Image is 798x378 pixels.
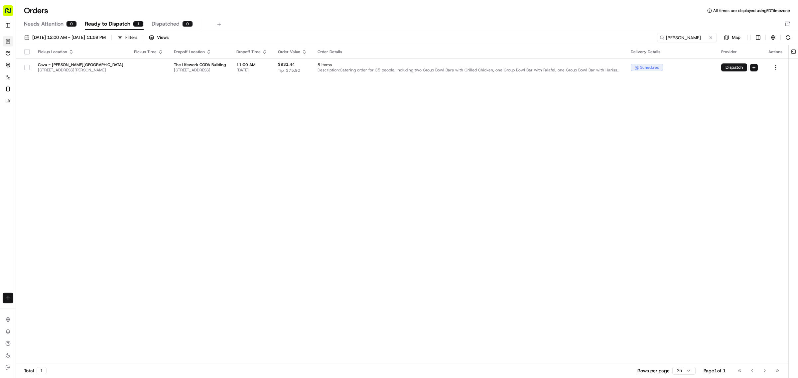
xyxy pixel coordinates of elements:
div: 1 [37,367,47,374]
span: [PERSON_NAME] [21,103,54,108]
span: Tip: $75.90 [278,68,300,73]
div: 0 [66,21,77,27]
div: 0 [182,21,193,27]
div: Total [24,367,47,374]
a: 📗Knowledge Base [4,146,54,158]
img: 1736555255976-a54dd68f-1ca7-489b-9aae-adbdc363a1c4 [13,103,19,109]
button: Filters [114,33,140,42]
button: Start new chat [113,65,121,73]
button: [DATE] 12:00 AM - [DATE] 11:59 PM [21,33,109,42]
span: The Lifework CODA Building [174,62,226,67]
img: Liam S. [7,97,17,107]
img: Liam S. [7,115,17,125]
a: Powered byPylon [47,164,80,170]
span: 11:00 AM [236,62,267,67]
div: 📗 [7,149,12,154]
span: Cava - [PERSON_NAME][GEOGRAPHIC_DATA] [38,62,123,67]
div: 💻 [56,149,62,154]
button: Refresh [783,33,793,42]
div: Actions [768,49,783,54]
div: Filters [125,35,137,41]
div: Page 1 of 1 [704,367,726,374]
img: 1736555255976-a54dd68f-1ca7-489b-9aae-adbdc363a1c4 [7,63,19,75]
span: [DATE] 12:00 AM - [DATE] 11:59 PM [32,35,106,41]
input: Type to search [657,33,717,42]
button: See all [103,85,121,93]
span: [STREET_ADDRESS][PERSON_NAME] [38,67,123,73]
span: [DATE] [59,103,72,108]
a: 💻API Documentation [54,146,109,158]
div: 1 [133,21,144,27]
span: All times are displayed using EDT timezone [713,8,790,13]
button: Views [146,33,172,42]
span: Dispatched [152,20,180,28]
span: • [55,103,58,108]
div: Order Details [318,49,620,54]
span: [DATE] [59,121,72,126]
span: API Documentation [63,148,107,155]
p: Welcome 👋 [7,27,121,37]
span: Needs Attention [24,20,64,28]
span: [DATE] [236,67,267,73]
span: Pylon [66,165,80,170]
h1: Orders [24,5,48,16]
div: Dropoff Time [236,49,267,54]
img: 1736555255976-a54dd68f-1ca7-489b-9aae-adbdc363a1c4 [13,121,19,127]
p: Rows per page [637,367,670,374]
div: Dropoff Location [174,49,226,54]
div: Delivery Details [631,49,711,54]
span: Map [732,35,740,41]
div: Pickup Time [134,49,163,54]
span: scheduled [640,65,659,70]
input: Got a question? Start typing here... [17,43,120,50]
button: Dispatch [721,63,747,71]
span: Knowledge Base [13,148,51,155]
span: • [55,121,58,126]
div: Provider [721,49,758,54]
span: [PERSON_NAME] [21,121,54,126]
div: Past conversations [7,86,45,92]
div: Start new chat [30,63,109,70]
span: [STREET_ADDRESS] [174,67,226,73]
span: Views [157,35,169,41]
img: Nash [7,7,20,20]
span: Description: Catering order for 35 people, including two Group Bowl Bars with Grilled Chicken, on... [318,67,620,73]
span: $931.44 [278,62,295,67]
div: We're available if you need us! [30,70,91,75]
div: Pickup Location [38,49,123,54]
div: Order Value [278,49,307,54]
span: 8 items [318,62,620,67]
span: Ready to Dispatch [85,20,130,28]
img: 1753817452368-0c19585d-7be3-40d9-9a41-2dc781b3d1eb [14,63,26,75]
button: Map [720,34,745,42]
